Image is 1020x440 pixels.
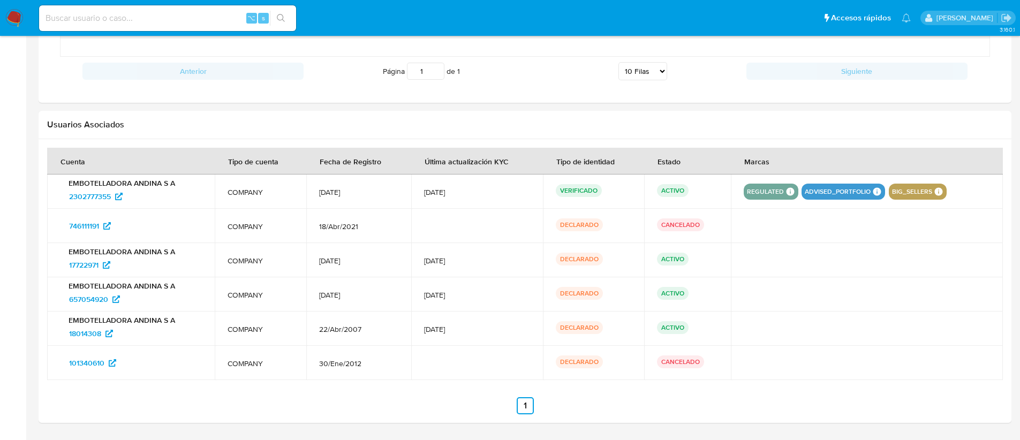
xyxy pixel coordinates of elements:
a: Notificaciones [902,13,911,22]
span: ⌥ [247,13,255,23]
span: 3.160.1 [1000,25,1015,34]
span: s [262,13,265,23]
p: ezequielignacio.rocha@mercadolibre.com [936,13,997,23]
input: Buscar usuario o caso... [39,11,296,25]
a: Salir [1001,12,1012,24]
span: Accesos rápidos [831,12,891,24]
button: search-icon [270,11,292,26]
h2: Usuarios Asociados [47,119,1003,130]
